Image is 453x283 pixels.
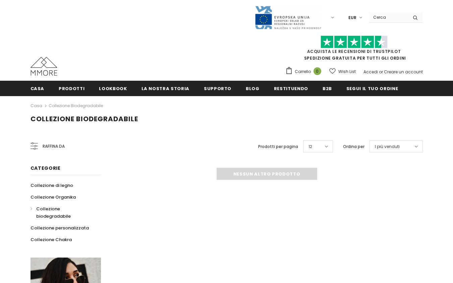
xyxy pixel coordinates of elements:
a: B2B [323,81,332,96]
a: supporto [204,81,231,96]
label: Ordina per [343,143,364,150]
span: Restituendo [274,85,308,92]
span: SPEDIZIONE GRATUITA PER TUTTI GLI ORDINI [285,39,423,61]
span: 12 [308,143,312,150]
label: Prodotti per pagina [258,143,298,150]
span: Collezione Organika [31,194,76,200]
a: Segui il tuo ordine [346,81,398,96]
input: Search Site [369,12,408,22]
a: Casa [31,81,45,96]
span: or [379,69,383,75]
span: Collezione personalizzata [31,225,89,231]
img: Casi MMORE [31,57,57,76]
span: Collezione biodegradabile [31,114,138,124]
span: Carrello [295,68,311,75]
a: Collezione Organika [31,191,76,203]
span: Casa [31,85,45,92]
img: Fidati di Pilot Stars [321,36,388,49]
span: La nostra storia [141,85,189,92]
a: Acquista le recensioni di TrustPilot [307,49,401,54]
span: EUR [348,14,356,21]
a: Creare un account [384,69,423,75]
img: Javni Razpis [254,5,322,30]
a: Collezione di legno [31,180,73,191]
span: Segui il tuo ordine [346,85,398,92]
a: Prodotti [59,81,84,96]
span: Collezione Chakra [31,236,72,243]
span: Categorie [31,165,61,171]
a: Collezione personalizzata [31,222,89,234]
a: Javni Razpis [254,14,322,20]
span: Lookbook [99,85,127,92]
a: Wish List [329,66,356,77]
a: Collezione biodegradabile [49,103,103,109]
span: Collezione biodegradabile [36,206,71,219]
a: Lookbook [99,81,127,96]
a: Carrello 0 [285,67,325,77]
span: Prodotti [59,85,84,92]
span: Blog [246,85,260,92]
span: 0 [314,67,321,75]
a: Restituendo [274,81,308,96]
a: Casa [31,102,42,110]
span: Wish List [338,68,356,75]
a: Blog [246,81,260,96]
a: Accedi [363,69,378,75]
span: B2B [323,85,332,92]
span: supporto [204,85,231,92]
a: Collezione biodegradabile [31,203,94,222]
span: I più venduti [375,143,400,150]
a: La nostra storia [141,81,189,96]
span: Raffina da [43,143,65,150]
span: Collezione di legno [31,182,73,189]
a: Collezione Chakra [31,234,72,245]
